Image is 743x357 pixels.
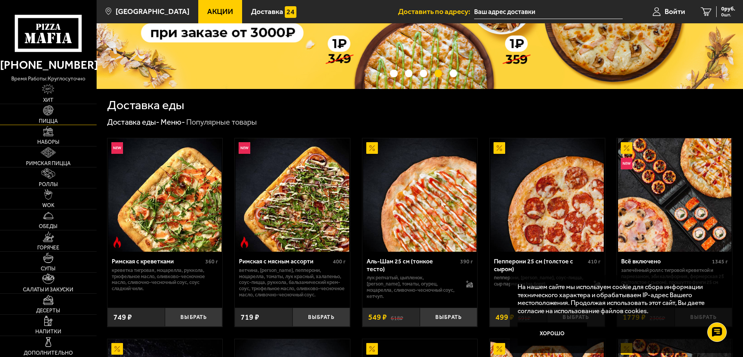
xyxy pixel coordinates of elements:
span: 410 г [588,258,601,265]
span: Акции [207,8,233,15]
span: 549 ₽ [368,313,387,321]
button: Выбрать [293,308,350,327]
span: Роллы [39,182,58,187]
span: Доставить по адресу: [398,8,474,15]
span: 360 г [205,258,218,265]
a: Доставка еды- [107,117,159,127]
button: точки переключения [435,70,442,77]
a: НовинкаОстрое блюдоРимская с креветками [107,138,223,252]
span: Горячее [37,245,59,251]
button: точки переключения [390,70,397,77]
span: 499 ₽ [495,313,514,321]
button: точки переключения [420,70,427,77]
img: Римская с мясным ассорти [236,138,349,252]
a: НовинкаОстрое блюдоРимская с мясным ассорти [235,138,350,252]
a: АкционныйНовинкаВсё включено [617,138,732,252]
div: Аль-Шам 25 см (тонкое тесто) [367,258,459,272]
span: Дополнительно [24,350,73,356]
span: Десерты [36,308,60,313]
span: Хит [43,98,54,103]
img: Римская с креветками [108,138,222,252]
s: 618 ₽ [391,313,403,321]
a: Меню- [161,117,185,127]
span: [GEOGRAPHIC_DATA] [116,8,189,15]
img: Акционный [621,142,632,154]
span: 0 шт. [721,12,735,17]
div: Пепперони 25 см (толстое с сыром) [494,258,586,272]
span: 0 руб. [721,6,735,12]
span: WOK [42,203,54,208]
span: Супы [41,266,55,272]
img: Новинка [111,142,123,154]
img: Акционный [366,142,378,154]
p: пепперони, [PERSON_NAME], соус-пицца, сыр пармезан (на борт). [494,275,586,287]
img: Акционный [366,343,378,355]
button: Выбрать [165,308,222,327]
span: Римская пицца [26,161,71,166]
img: Новинка [621,158,632,169]
button: точки переключения [450,70,457,77]
span: 400 г [333,258,346,265]
div: Римская с креветками [112,258,204,265]
span: 1345 г [712,258,728,265]
p: ветчина, [PERSON_NAME], пепперони, моцарелла, томаты, лук красный, халапеньо, соус-пицца, руккола... [239,267,346,298]
button: точки переключения [405,70,412,77]
span: Обеды [39,224,57,229]
div: Популярные товары [186,117,257,127]
span: Войти [665,8,685,15]
p: креветка тигровая, моцарелла, руккола, трюфельное масло, оливково-чесночное масло, сливочно-чесно... [112,267,218,292]
p: Запечённый ролл с тигровой креветкой и пармезаном, Эби Калифорния, Фермерская 25 см (толстое с сы... [621,267,728,292]
p: На нашем сайте мы используем cookie для сбора информации технического характера и обрабатываем IP... [518,283,720,315]
img: Акционный [494,343,505,355]
span: Салаты и закуски [23,287,73,293]
img: 15daf4d41897b9f0e9f617042186c801.svg [285,6,296,18]
h1: Доставка еды [107,99,184,111]
span: Наборы [37,139,59,145]
button: Выбрать [420,308,477,327]
span: 749 ₽ [113,313,132,321]
span: 719 ₽ [241,313,259,321]
input: Ваш адрес доставки [474,5,623,19]
img: Акционный [494,142,505,154]
span: Пицца [39,118,58,124]
img: Пепперони 25 см (толстое с сыром) [490,138,604,252]
img: Аль-Шам 25 см (тонкое тесто) [363,138,476,252]
div: Римская с мясным ассорти [239,258,331,265]
button: Хорошо [518,322,587,346]
img: Острое блюдо [111,237,123,248]
img: Всё включено [618,138,731,252]
p: лук репчатый, цыпленок, [PERSON_NAME], томаты, огурец, моцарелла, сливочно-чесночный соус, кетчуп. [367,275,459,300]
img: Острое блюдо [239,237,250,248]
a: АкционныйПепперони 25 см (толстое с сыром) [490,138,605,252]
span: 390 г [460,258,473,265]
img: Акционный [111,343,123,355]
img: Новинка [239,142,250,154]
span: Доставка [251,8,283,15]
div: Всё включено [621,258,710,265]
a: АкционныйАль-Шам 25 см (тонкое тесто) [362,138,478,252]
span: Напитки [35,329,61,334]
